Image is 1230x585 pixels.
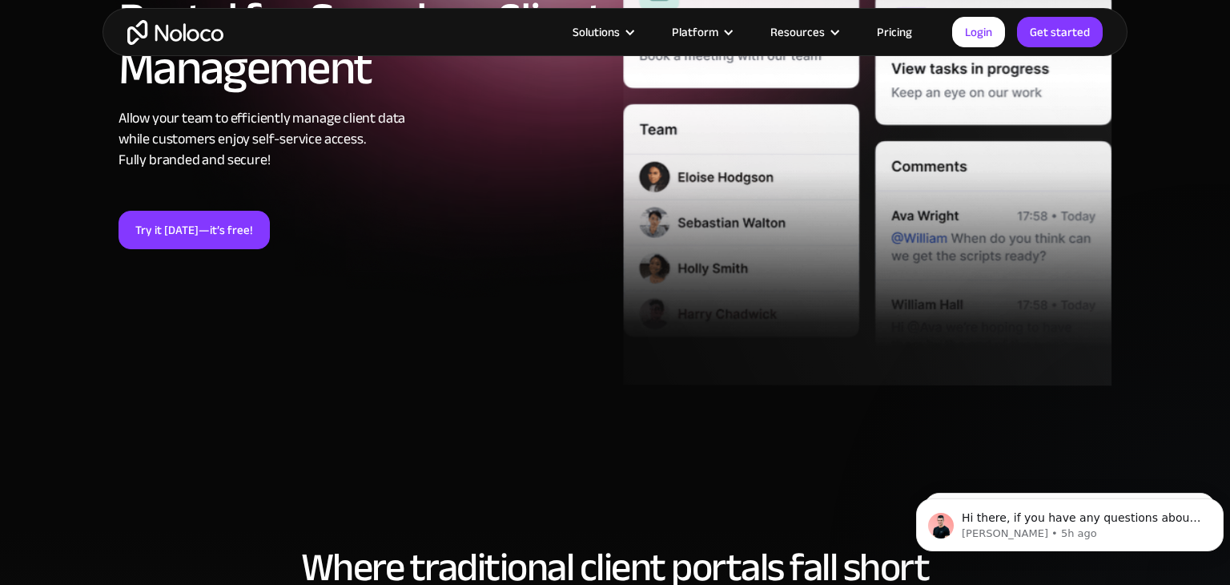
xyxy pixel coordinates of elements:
[672,22,718,42] div: Platform
[127,20,223,45] a: home
[119,108,607,171] div: Allow your team to efficiently manage client data while customers enjoy self-service access. Full...
[770,22,825,42] div: Resources
[573,22,620,42] div: Solutions
[1017,17,1103,47] a: Get started
[652,22,750,42] div: Platform
[119,211,270,249] a: Try it [DATE]—it’s free!
[553,22,652,42] div: Solutions
[857,22,932,42] a: Pricing
[952,17,1005,47] a: Login
[910,465,1230,577] iframe: Intercom notifications message
[750,22,857,42] div: Resources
